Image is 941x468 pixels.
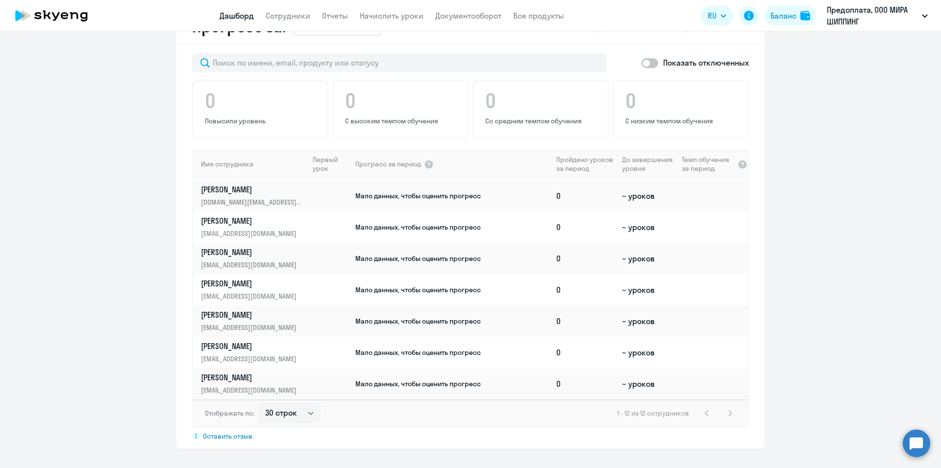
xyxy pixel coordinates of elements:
[266,11,310,21] a: Сотрудники
[201,215,308,239] a: [PERSON_NAME][EMAIL_ADDRESS][DOMAIN_NAME]
[552,211,618,243] td: 0
[193,150,309,178] th: Имя сотрудника
[201,247,308,270] a: [PERSON_NAME][EMAIL_ADDRESS][DOMAIN_NAME]
[355,223,481,232] span: Мало данных, чтобы оценить прогресс
[552,368,618,399] td: 0
[201,322,302,333] p: [EMAIL_ADDRESS][DOMAIN_NAME]
[552,274,618,305] td: 0
[355,379,481,388] span: Мало данных, чтобы оценить прогресс
[618,150,677,178] th: До завершения уровня
[201,372,302,383] p: [PERSON_NAME]
[617,409,689,418] span: 1 - 12 из 12 сотрудников
[355,317,481,326] span: Мало данных, чтобы оценить прогресс
[355,348,481,357] span: Мало данных, чтобы оценить прогресс
[355,285,481,294] span: Мало данных, чтобы оценить прогресс
[618,211,677,243] td: ~ уроков
[827,4,918,27] p: Предоплата, ООО МИРА ШИППИНГ
[770,10,796,22] div: Баланс
[205,409,254,418] span: Отображать по:
[192,53,607,72] input: Поиск по имени, email, продукту или статусу
[203,432,252,441] span: Оставить отзыв
[201,291,302,302] p: [EMAIL_ADDRESS][DOMAIN_NAME]
[708,10,717,22] span: RU
[201,341,302,351] p: [PERSON_NAME]
[322,11,348,21] a: Отчеты
[552,337,618,368] td: 0
[201,341,308,364] a: [PERSON_NAME][EMAIL_ADDRESS][DOMAIN_NAME]
[682,155,735,173] span: Темп обучения за период
[552,243,618,274] td: 0
[201,309,302,320] p: [PERSON_NAME]
[663,57,749,69] p: Показать отключенных
[701,6,733,25] button: RU
[309,150,354,178] th: Первый урок
[201,385,302,396] p: [EMAIL_ADDRESS][DOMAIN_NAME]
[618,243,677,274] td: ~ уроков
[201,309,308,333] a: [PERSON_NAME][EMAIL_ADDRESS][DOMAIN_NAME]
[201,278,302,289] p: [PERSON_NAME]
[360,11,423,21] a: Начислить уроки
[355,191,481,200] span: Мало данных, чтобы оценить прогресс
[201,247,302,257] p: [PERSON_NAME]
[201,353,302,364] p: [EMAIL_ADDRESS][DOMAIN_NAME]
[201,372,308,396] a: [PERSON_NAME][EMAIL_ADDRESS][DOMAIN_NAME]
[201,184,308,208] a: [PERSON_NAME][DOMAIN_NAME][EMAIL_ADDRESS][DOMAIN_NAME]
[552,150,618,178] th: Пройдено уроков за период
[765,6,816,25] button: Балансbalance
[201,215,302,226] p: [PERSON_NAME]
[800,11,810,21] img: balance
[618,274,677,305] td: ~ уроков
[201,278,308,302] a: [PERSON_NAME][EMAIL_ADDRESS][DOMAIN_NAME]
[201,184,302,195] p: [PERSON_NAME]
[618,368,677,399] td: ~ уроков
[618,305,677,337] td: ~ уроков
[513,11,564,21] a: Все продукты
[552,180,618,211] td: 0
[355,254,481,263] span: Мало данных, чтобы оценить прогресс
[201,197,302,208] p: [DOMAIN_NAME][EMAIL_ADDRESS][DOMAIN_NAME]
[201,259,302,270] p: [EMAIL_ADDRESS][DOMAIN_NAME]
[355,160,421,168] span: Прогресс за период
[201,228,302,239] p: [EMAIL_ADDRESS][DOMAIN_NAME]
[618,180,677,211] td: ~ уроков
[552,305,618,337] td: 0
[618,337,677,368] td: ~ уроков
[822,4,933,27] button: Предоплата, ООО МИРА ШИППИНГ
[435,11,501,21] a: Документооборот
[220,11,254,21] a: Дашборд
